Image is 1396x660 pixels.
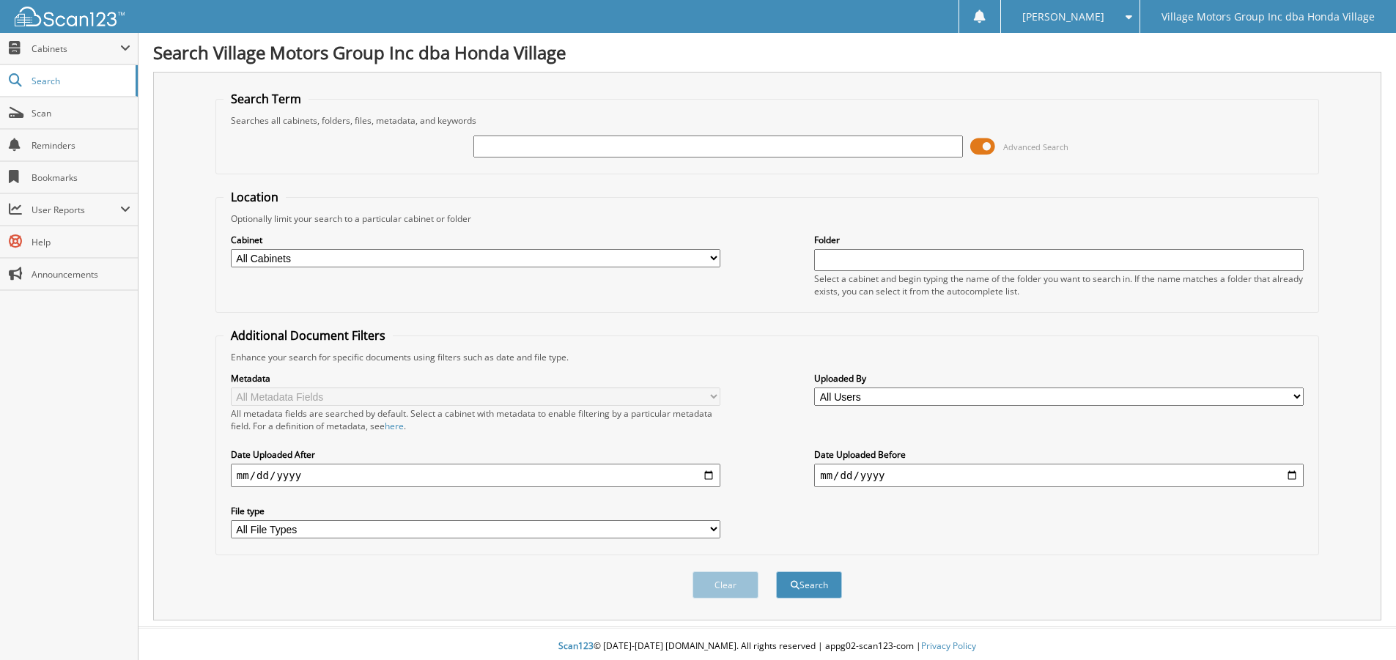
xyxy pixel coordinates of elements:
label: Date Uploaded After [231,448,720,461]
span: Reminders [32,139,130,152]
span: Help [32,236,130,248]
legend: Location [224,189,286,205]
div: Enhance your search for specific documents using filters such as date and file type. [224,351,1311,363]
span: Village Motors Group Inc dba Honda Village [1162,12,1375,21]
span: Search [32,75,128,87]
img: scan123-logo-white.svg [15,7,125,26]
label: File type [231,505,720,517]
span: Cabinets [32,42,120,55]
label: Uploaded By [814,372,1304,385]
span: [PERSON_NAME] [1022,12,1104,21]
input: start [231,464,720,487]
label: Metadata [231,372,720,385]
iframe: Chat Widget [1323,590,1396,660]
legend: Additional Document Filters [224,327,393,344]
span: User Reports [32,204,120,216]
button: Clear [693,571,758,598]
input: end [814,464,1304,487]
h1: Search Village Motors Group Inc dba Honda Village [153,40,1381,64]
span: Advanced Search [1003,141,1068,152]
span: Announcements [32,268,130,281]
button: Search [776,571,842,598]
span: Scan123 [558,639,594,652]
span: Scan [32,107,130,119]
a: here [385,420,404,432]
a: Privacy Policy [921,639,976,652]
div: Searches all cabinets, folders, files, metadata, and keywords [224,114,1311,127]
div: All metadata fields are searched by default. Select a cabinet with metadata to enable filtering b... [231,407,720,432]
div: Select a cabinet and begin typing the name of the folder you want to search in. If the name match... [814,272,1304,297]
label: Folder [814,234,1304,246]
span: Bookmarks [32,171,130,184]
label: Cabinet [231,234,720,246]
label: Date Uploaded Before [814,448,1304,461]
legend: Search Term [224,91,309,107]
div: Optionally limit your search to a particular cabinet or folder [224,212,1311,225]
